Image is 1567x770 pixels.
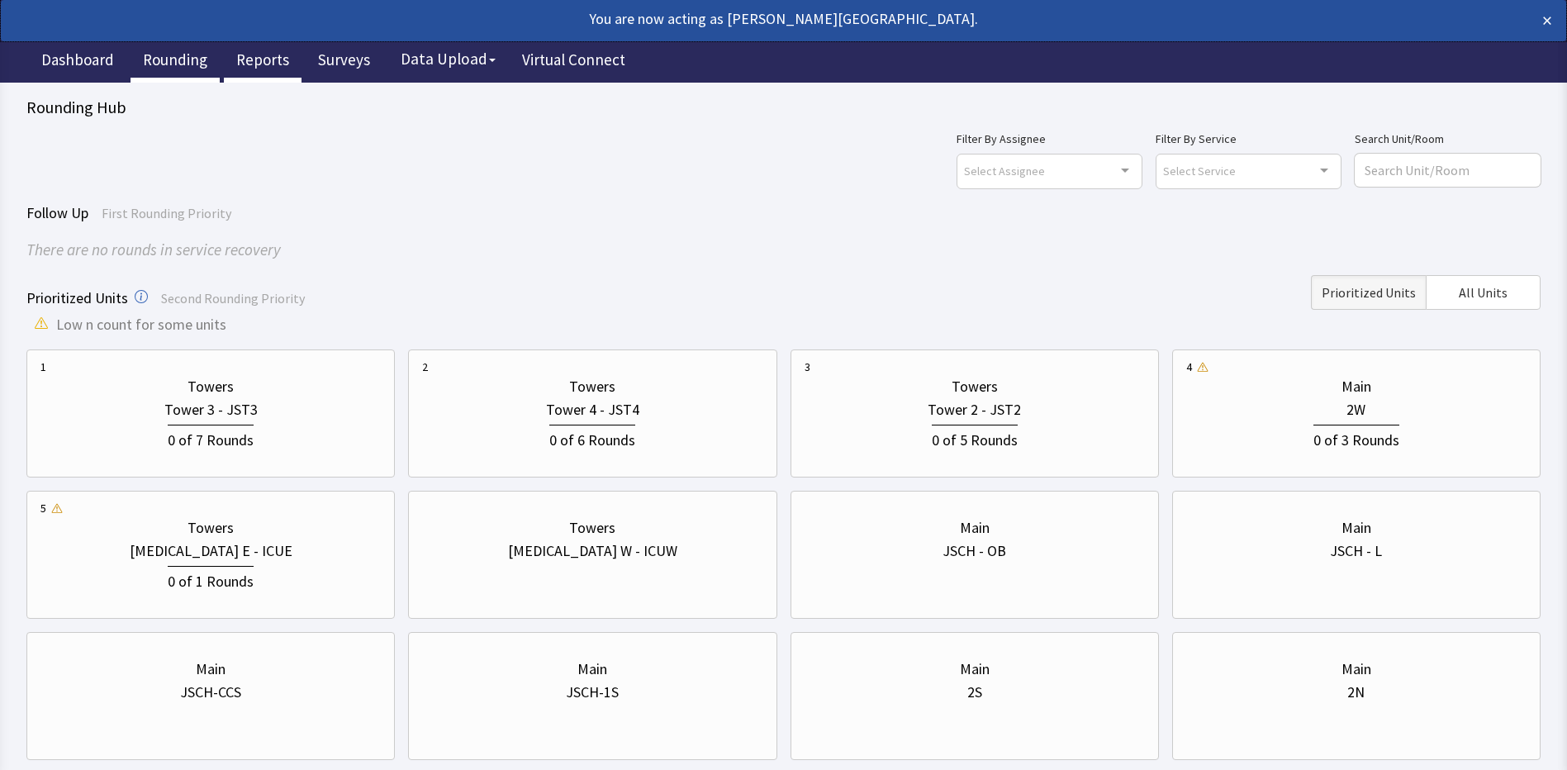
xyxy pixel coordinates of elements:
[29,41,126,83] a: Dashboard
[1341,516,1371,539] div: Main
[164,398,258,421] div: Tower 3 - JST3
[26,288,128,307] span: Prioritized Units
[964,161,1045,180] span: Select Assignee
[1346,398,1365,421] div: 2W
[1542,7,1552,34] button: ×
[508,539,677,563] div: [MEDICAL_DATA] W - ICUW
[1355,129,1541,149] label: Search Unit/Room
[168,425,254,452] div: 0 of 7 Rounds
[952,375,998,398] div: Towers
[569,375,615,398] div: Towers
[26,202,1541,225] div: Follow Up
[1156,129,1341,149] label: Filter By Service
[928,398,1021,421] div: Tower 2 - JST2
[546,398,639,421] div: Tower 4 - JST4
[1426,275,1541,310] button: All Units
[1186,359,1192,375] div: 4
[180,681,241,704] div: JSCH-CCS
[932,425,1018,452] div: 0 of 5 Rounds
[577,658,607,681] div: Main
[224,41,302,83] a: Reports
[56,313,226,336] span: Low n count for some units
[957,129,1142,149] label: Filter By Assignee
[960,658,990,681] div: Main
[943,539,1006,563] div: JSCH - OB
[1311,275,1426,310] button: Prioritized Units
[1341,375,1371,398] div: Main
[1459,283,1508,302] span: All Units
[1341,658,1371,681] div: Main
[161,290,305,307] span: Second Rounding Priority
[1322,283,1416,302] span: Prioritized Units
[188,516,234,539] div: Towers
[967,681,982,704] div: 2S
[40,500,46,516] div: 5
[196,658,226,681] div: Main
[40,359,46,375] div: 1
[960,516,990,539] div: Main
[566,681,619,704] div: JSCH-1S
[1313,425,1399,452] div: 0 of 3 Rounds
[1163,161,1236,180] span: Select Service
[102,205,231,221] span: First Rounding Priority
[26,238,1541,262] div: There are no rounds in service recovery
[805,359,810,375] div: 3
[569,516,615,539] div: Towers
[188,375,234,398] div: Towers
[422,359,428,375] div: 2
[391,44,506,74] button: Data Upload
[1330,539,1382,563] div: JSCH - L
[131,41,220,83] a: Rounding
[1355,154,1541,187] input: Search Unit/Room
[510,41,638,83] a: Virtual Connect
[549,425,635,452] div: 0 of 6 Rounds
[26,96,1541,119] div: Rounding Hub
[306,41,382,83] a: Surveys
[15,7,1398,31] div: You are now acting as [PERSON_NAME][GEOGRAPHIC_DATA].
[130,539,292,563] div: [MEDICAL_DATA] E - ICUE
[1347,681,1365,704] div: 2N
[168,566,254,593] div: 0 of 1 Rounds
